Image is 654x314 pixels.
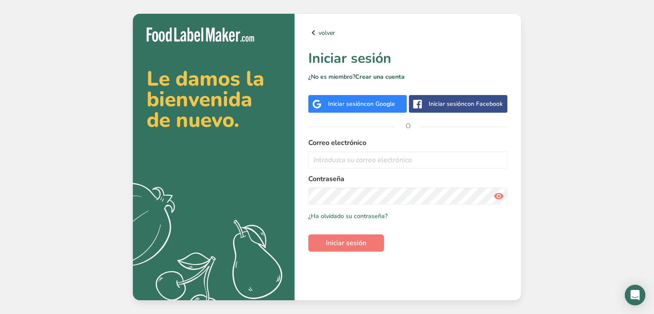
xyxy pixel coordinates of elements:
[429,99,503,108] div: Iniciar sesión
[308,174,507,184] label: Contraseña
[308,212,387,221] a: ¿Ha olvidado su contraseña?
[625,285,645,305] div: Open Intercom Messenger
[308,72,507,81] p: ¿No es miembro?
[308,28,507,38] a: volver
[326,238,366,248] span: Iniciar sesión
[308,138,507,148] label: Correo electrónico
[308,48,507,69] h1: Iniciar sesión
[147,28,254,42] img: Food Label Maker
[308,234,384,252] button: Iniciar sesión
[328,99,395,108] div: Iniciar sesión
[364,100,395,108] span: con Google
[464,100,503,108] span: con Facebook
[147,68,281,130] h2: Le damos la bienvenida de nuevo.
[395,113,421,139] span: O
[355,73,405,81] a: Crear una cuenta
[308,151,507,169] input: Introduzca su correo electrónico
